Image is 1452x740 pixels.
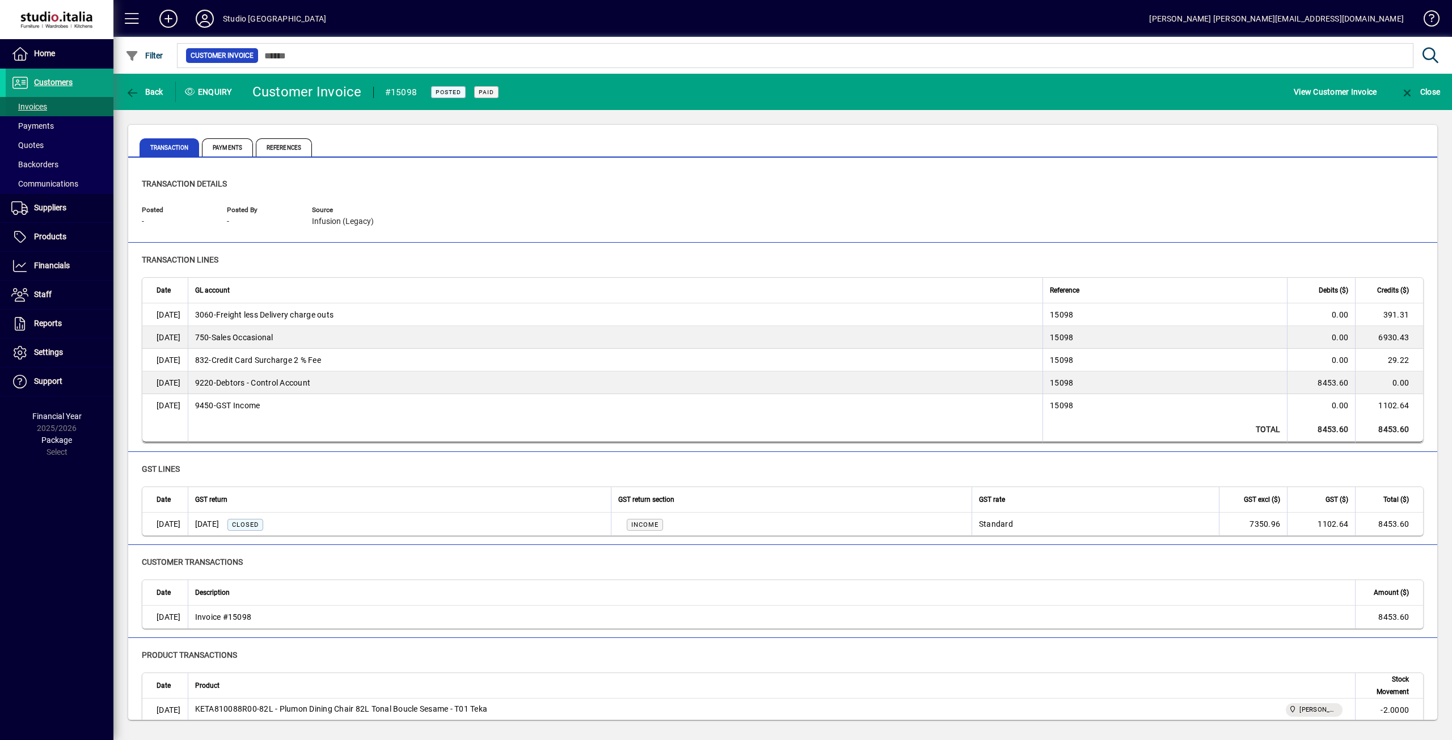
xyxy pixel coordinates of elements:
[6,367,113,396] a: Support
[6,97,113,116] a: Invoices
[6,155,113,174] a: Backorders
[34,49,55,58] span: Home
[979,493,1005,506] span: GST rate
[1286,703,1343,717] span: Nugent Street
[1042,349,1287,371] td: 15098
[195,586,230,599] span: Description
[252,83,362,101] div: Customer Invoice
[195,354,321,366] span: Credit Card Surcharge 2 % Fee
[191,50,254,61] span: Customer Invoice
[385,83,417,102] div: #15098
[142,699,188,721] td: [DATE]
[6,339,113,367] a: Settings
[142,326,188,349] td: [DATE]
[11,179,78,188] span: Communications
[176,83,244,101] div: Enquiry
[125,87,163,96] span: Back
[142,179,227,188] span: Transaction details
[188,513,611,535] td: [DATE]
[150,9,187,29] button: Add
[11,102,47,111] span: Invoices
[142,650,237,659] span: Product transactions
[195,309,334,320] span: Freight less Delivery charge outs
[1294,83,1377,101] span: View Customer Invoice
[1287,417,1355,442] td: 8453.60
[227,206,295,214] span: Posted by
[1326,493,1348,506] span: GST ($)
[34,348,63,357] span: Settings
[1355,606,1423,628] td: 8453.60
[227,217,229,226] span: -
[232,521,259,528] span: Closed
[195,332,273,343] span: Sales Occasional
[6,310,113,338] a: Reports
[11,121,54,130] span: Payments
[123,82,166,102] button: Back
[312,206,380,214] span: Source
[6,174,113,193] a: Communications
[1398,82,1443,102] button: Close
[34,319,62,328] span: Reports
[256,138,312,157] span: References
[142,371,188,394] td: [DATE]
[6,40,113,68] a: Home
[1355,303,1423,326] td: 391.31
[195,703,488,717] div: KETA810088R00-82L - Plumon Dining Chair 82L Tonal Boucle Sesame - T01 Teka
[11,160,58,169] span: Backorders
[1287,513,1355,535] td: 1102.64
[34,78,73,87] span: Customers
[1287,303,1355,326] td: 0.00
[142,303,188,326] td: [DATE]
[125,51,163,60] span: Filter
[140,138,199,157] span: Transaction
[157,493,171,506] span: Date
[113,82,176,102] app-page-header-button: Back
[1287,394,1355,417] td: 0.00
[142,349,188,371] td: [DATE]
[479,88,494,96] span: Paid
[195,679,220,692] span: Product
[142,206,210,214] span: Posted
[6,252,113,280] a: Financials
[142,217,144,226] span: -
[32,412,82,421] span: Financial Year
[6,136,113,155] a: Quotes
[1355,699,1423,721] td: -2.0000
[157,679,171,692] span: Date
[142,394,188,417] td: [DATE]
[1042,394,1287,417] td: 15098
[631,521,659,528] span: INCOME
[195,377,311,388] span: Debtors - Control Account
[1287,349,1355,371] td: 0.00
[1355,417,1423,442] td: 8453.60
[1287,371,1355,394] td: 8453.60
[195,493,227,506] span: GST return
[1149,10,1404,28] div: [PERSON_NAME] [PERSON_NAME][EMAIL_ADDRESS][DOMAIN_NAME]
[1050,284,1079,297] span: Reference
[6,223,113,251] a: Products
[223,10,326,28] div: Studio [GEOGRAPHIC_DATA]
[142,255,218,264] span: Transaction lines
[1355,513,1423,535] td: 8453.60
[1287,326,1355,349] td: 0.00
[34,290,52,299] span: Staff
[1355,371,1423,394] td: 0.00
[618,493,674,506] span: GST return section
[195,284,230,297] span: GL account
[11,141,44,150] span: Quotes
[1355,394,1423,417] td: 1102.64
[1355,326,1423,349] td: 6930.43
[1291,82,1379,102] button: View Customer Invoice
[1383,493,1409,506] span: Total ($)
[1042,417,1287,442] td: Total
[1374,586,1409,599] span: Amount ($)
[6,116,113,136] a: Payments
[202,138,253,157] span: Payments
[312,217,374,226] span: Infusion (Legacy)
[1388,82,1452,102] app-page-header-button: Close enquiry
[6,281,113,309] a: Staff
[123,45,166,66] button: Filter
[1355,349,1423,371] td: 29.22
[1219,513,1287,535] td: 7350.96
[436,88,461,96] span: Posted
